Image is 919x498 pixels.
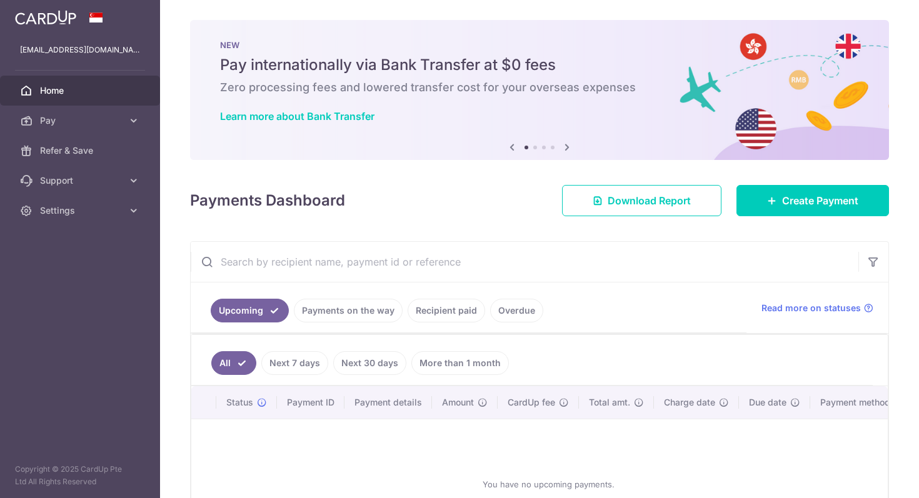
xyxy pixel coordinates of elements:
h4: Payments Dashboard [190,189,345,212]
a: Download Report [562,185,721,216]
span: Due date [749,396,786,409]
a: Read more on statuses [761,302,873,314]
a: Recipient paid [408,299,485,322]
th: Payment details [344,386,432,419]
p: NEW [220,40,859,50]
a: Create Payment [736,185,889,216]
span: Amount [442,396,474,409]
span: Total amt. [589,396,630,409]
p: [EMAIL_ADDRESS][DOMAIN_NAME] [20,44,140,56]
a: Learn more about Bank Transfer [220,110,374,122]
span: Settings [40,204,123,217]
img: CardUp [15,10,76,25]
span: Read more on statuses [761,302,861,314]
th: Payment ID [277,386,344,419]
h6: Zero processing fees and lowered transfer cost for your overseas expenses [220,80,859,95]
a: Next 30 days [333,351,406,375]
span: Charge date [664,396,715,409]
a: Payments on the way [294,299,403,322]
span: Refer & Save [40,144,123,157]
a: Overdue [490,299,543,322]
th: Payment method [810,386,905,419]
img: Bank transfer banner [190,20,889,160]
span: Home [40,84,123,97]
span: Pay [40,114,123,127]
h5: Pay internationally via Bank Transfer at $0 fees [220,55,859,75]
span: Support [40,174,123,187]
input: Search by recipient name, payment id or reference [191,242,858,282]
span: Download Report [608,193,691,208]
a: Next 7 days [261,351,328,375]
a: Upcoming [211,299,289,322]
span: Create Payment [782,193,858,208]
span: CardUp fee [508,396,555,409]
span: Status [226,396,253,409]
a: More than 1 month [411,351,509,375]
a: All [211,351,256,375]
